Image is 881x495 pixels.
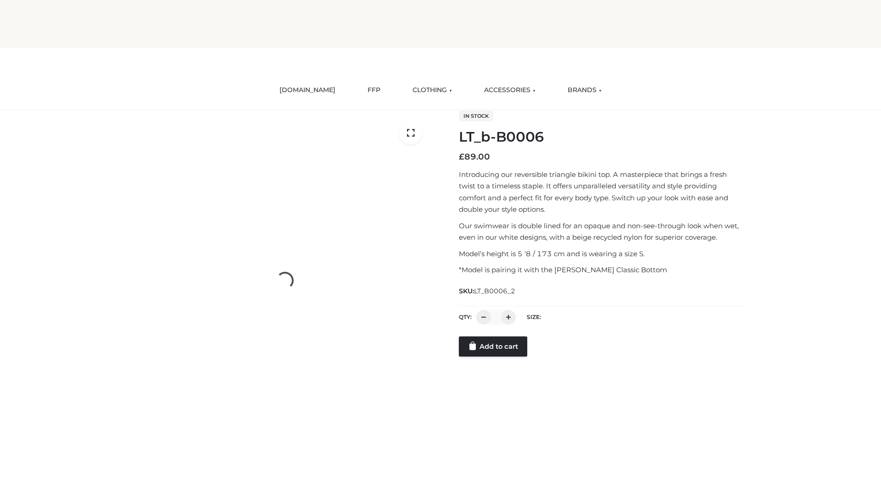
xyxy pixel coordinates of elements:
span: £ [459,152,464,162]
a: [DOMAIN_NAME] [273,80,342,100]
a: ACCESSORIES [477,80,542,100]
span: SKU: [459,286,516,297]
span: In stock [459,110,493,121]
h1: LT_b-B0006 [459,129,745,145]
a: Add to cart [459,336,527,357]
a: CLOTHING [406,80,459,100]
bdi: 89.00 [459,152,490,162]
p: Model’s height is 5 ‘8 / 173 cm and is wearing a size S. [459,248,745,260]
label: QTY: [459,313,472,320]
label: Size: [527,313,541,320]
span: LT_B0006_2 [474,287,515,295]
p: Our swimwear is double lined for an opaque and non-see-through look when wet, even in our white d... [459,220,745,243]
a: FFP [361,80,387,100]
p: Introducing our reversible triangle bikini top. A masterpiece that brings a fresh twist to a time... [459,169,745,215]
a: BRANDS [561,80,608,100]
p: *Model is pairing it with the [PERSON_NAME] Classic Bottom [459,264,745,276]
